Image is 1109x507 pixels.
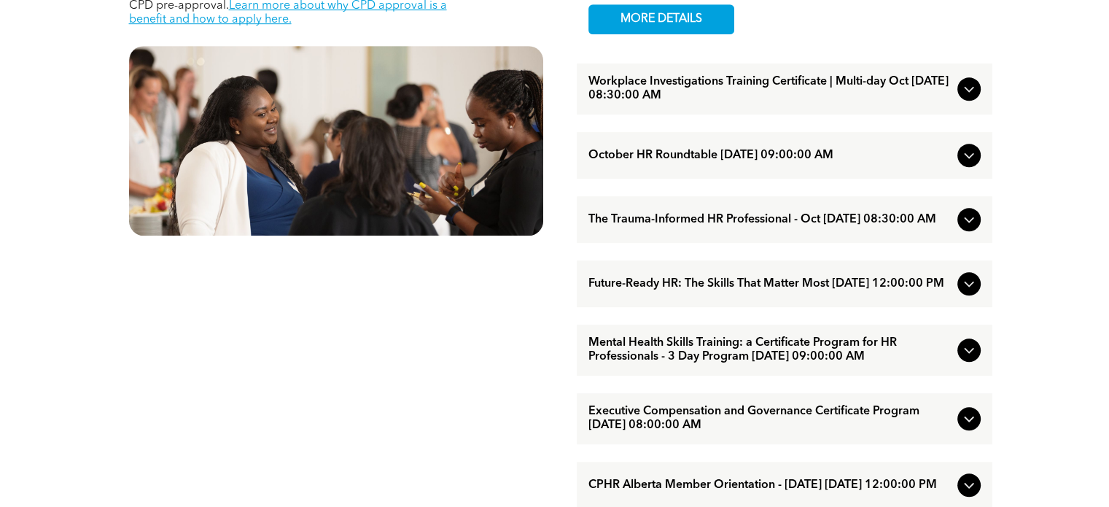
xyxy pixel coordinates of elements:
span: The Trauma-Informed HR Professional - Oct [DATE] 08:30:00 AM [588,213,952,227]
a: MORE DETAILS [588,4,734,34]
span: CPHR Alberta Member Orientation - [DATE] [DATE] 12:00:00 PM [588,479,952,492]
span: MORE DETAILS [604,5,719,34]
span: Mental Health Skills Training: a Certificate Program for HR Professionals - 3 Day Program [DATE] ... [588,336,952,364]
span: Future-Ready HR: The Skills That Matter Most [DATE] 12:00:00 PM [588,277,952,291]
span: Executive Compensation and Governance Certificate Program [DATE] 08:00:00 AM [588,405,952,433]
span: Workplace Investigations Training Certificate | Multi-day Oct [DATE] 08:30:00 AM [588,75,952,103]
span: October HR Roundtable [DATE] 09:00:00 AM [588,149,952,163]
